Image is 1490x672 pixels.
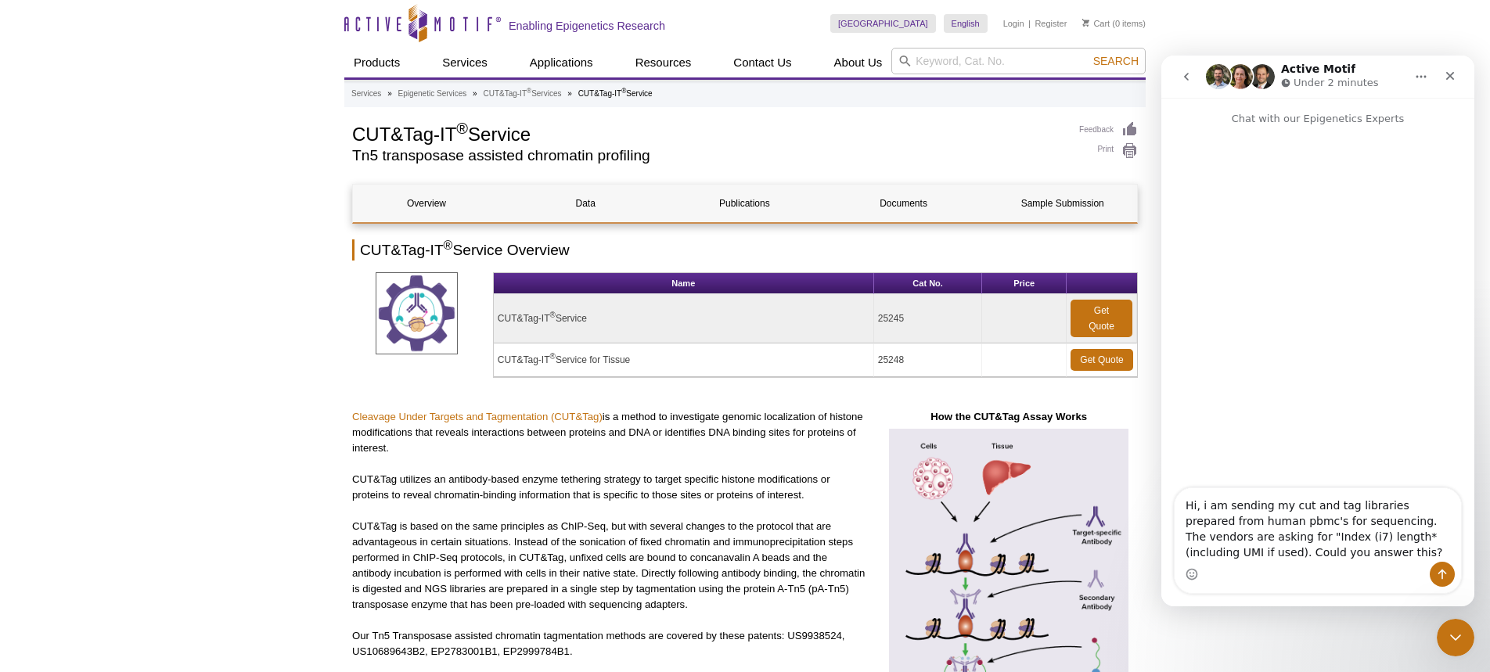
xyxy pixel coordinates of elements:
td: 25245 [874,294,983,343]
strong: How the CUT&Tag Assay Works [930,411,1087,422]
td: CUT&Tag-IT Service [494,294,874,343]
a: Overview [353,185,500,222]
a: Data [512,185,659,222]
a: Sample Submission [989,185,1136,222]
h1: CUT&Tag-IT Service [352,121,1064,145]
p: is a method to investigate genomic localization of histone modifications that reveals interaction... [352,409,868,456]
p: CUT&Tag utilizes an antibody-based enzyme tethering strategy to target specific histone modificat... [352,472,868,503]
th: Cat No. [874,273,983,294]
li: | [1028,14,1031,33]
a: Publications [671,185,818,222]
sup: ® [550,352,556,361]
a: About Us [825,48,892,77]
h2: CUT&Tag-IT Service Overview [352,239,1138,261]
a: Epigenetic Services [398,87,466,101]
li: » [567,89,572,98]
sup: ® [550,311,556,319]
sup: ® [456,120,468,137]
a: Contact Us [724,48,801,77]
a: Cleavage Under Targets and Tagmentation (CUT&Tag) [352,411,603,422]
sup: ® [527,87,531,95]
button: Search [1089,54,1143,68]
li: » [387,89,392,98]
sup: ® [621,87,626,95]
th: Name [494,273,874,294]
a: Get Quote [1071,349,1133,371]
a: Feedback [1079,121,1138,138]
sup: ® [444,239,453,252]
a: CUT&Tag-IT®Services [483,87,561,101]
a: Products [344,48,409,77]
p: Our Tn5 Transposase assisted chromatin tagmentation methods are covered by these patents: US99385... [352,628,868,659]
a: Login [1003,18,1024,29]
a: Services [351,87,381,101]
input: Keyword, Cat. No. [891,48,1146,74]
iframe: Intercom live chat [1437,619,1474,656]
a: English [944,14,988,33]
a: Services [433,48,497,77]
li: » [473,89,477,98]
p: CUT&Tag is based on the same principles as ChIP-Seq, but with several changes to the protocol tha... [352,519,868,613]
td: CUT&Tag-IT Service for Tissue [494,343,874,377]
a: Get Quote [1071,300,1132,337]
h2: Tn5 transposase assisted chromatin profiling [352,149,1064,163]
li: CUT&Tag-IT Service [578,89,653,98]
td: 25248 [874,343,983,377]
span: Search [1093,55,1139,67]
a: Print [1079,142,1138,160]
img: Your Cart [1082,19,1089,27]
a: Documents [830,185,977,222]
h2: Enabling Epigenetics Research [509,19,665,33]
a: [GEOGRAPHIC_DATA] [830,14,936,33]
img: CUT&Tag Service [376,272,458,354]
iframe: Intercom live chat [1161,56,1474,606]
a: Applications [520,48,603,77]
a: Register [1035,18,1067,29]
th: Price [982,273,1067,294]
li: (0 items) [1082,14,1146,33]
a: Resources [626,48,701,77]
a: Cart [1082,18,1110,29]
